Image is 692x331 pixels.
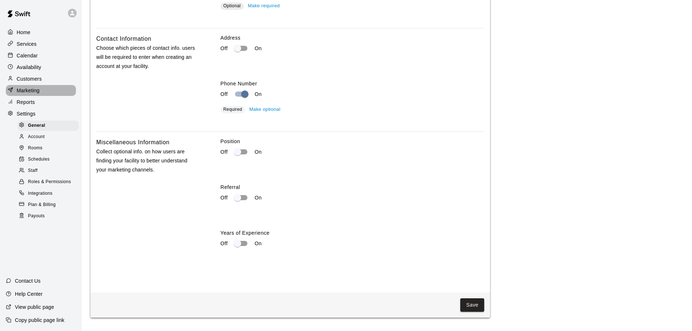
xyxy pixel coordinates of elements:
[6,108,76,119] a: Settings
[28,145,43,152] span: Rooms
[6,73,76,84] a: Customers
[17,131,82,142] a: Account
[17,110,36,117] p: Settings
[17,121,79,131] div: General
[220,80,484,87] label: Phone Number
[96,147,197,175] p: Collect optional info. on how users are finding your facility to better understand your marketing...
[17,143,79,153] div: Rooms
[255,240,262,247] p: On
[6,50,76,61] a: Calendar
[17,87,40,94] p: Marketing
[220,34,484,41] label: Address
[246,0,282,12] button: Make required
[28,190,53,197] span: Integrations
[17,165,82,177] a: Staff
[17,132,79,142] div: Account
[96,34,151,44] h6: Contact Information
[28,167,37,174] span: Staff
[17,154,79,165] div: Schedules
[460,298,484,312] button: Save
[17,210,82,222] a: Payouts
[17,64,41,71] p: Availability
[17,120,82,131] a: General
[6,39,76,49] a: Services
[17,177,82,188] a: Roles & Permissions
[220,45,228,52] p: Off
[28,133,45,141] span: Account
[223,107,242,112] span: Required
[223,3,241,8] span: Optional
[28,213,45,220] span: Payouts
[220,138,484,145] label: Position
[96,44,197,71] p: Choose which pieces of contact info. users will be required to enter when creating an account at ...
[28,201,56,209] span: Plan & Billing
[17,211,79,221] div: Payouts
[247,104,282,115] button: Make optional
[17,177,79,187] div: Roles & Permissions
[255,194,262,202] p: On
[255,148,262,156] p: On
[17,189,79,199] div: Integrations
[17,98,35,106] p: Reports
[17,52,38,59] p: Calendar
[28,178,71,186] span: Roles & Permissions
[96,138,170,147] h6: Miscellaneous Information
[220,148,228,156] p: Off
[17,75,42,82] p: Customers
[255,45,262,52] p: On
[6,97,76,108] a: Reports
[220,90,228,98] p: Off
[17,166,79,176] div: Staff
[17,29,31,36] p: Home
[220,194,228,202] p: Off
[17,200,79,210] div: Plan & Billing
[15,290,43,298] p: Help Center
[17,188,82,199] a: Integrations
[17,154,82,165] a: Schedules
[220,240,228,247] p: Off
[28,122,45,129] span: General
[6,27,76,38] a: Home
[6,85,76,96] a: Marketing
[17,143,82,154] a: Rooms
[220,183,484,191] label: Referral
[28,156,50,163] span: Schedules
[6,62,76,73] a: Availability
[17,199,82,210] a: Plan & Billing
[255,90,262,98] p: On
[15,316,64,324] p: Copy public page link
[17,40,37,48] p: Services
[15,303,54,311] p: View public page
[220,229,484,237] label: Years of Experience
[15,277,41,284] p: Contact Us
